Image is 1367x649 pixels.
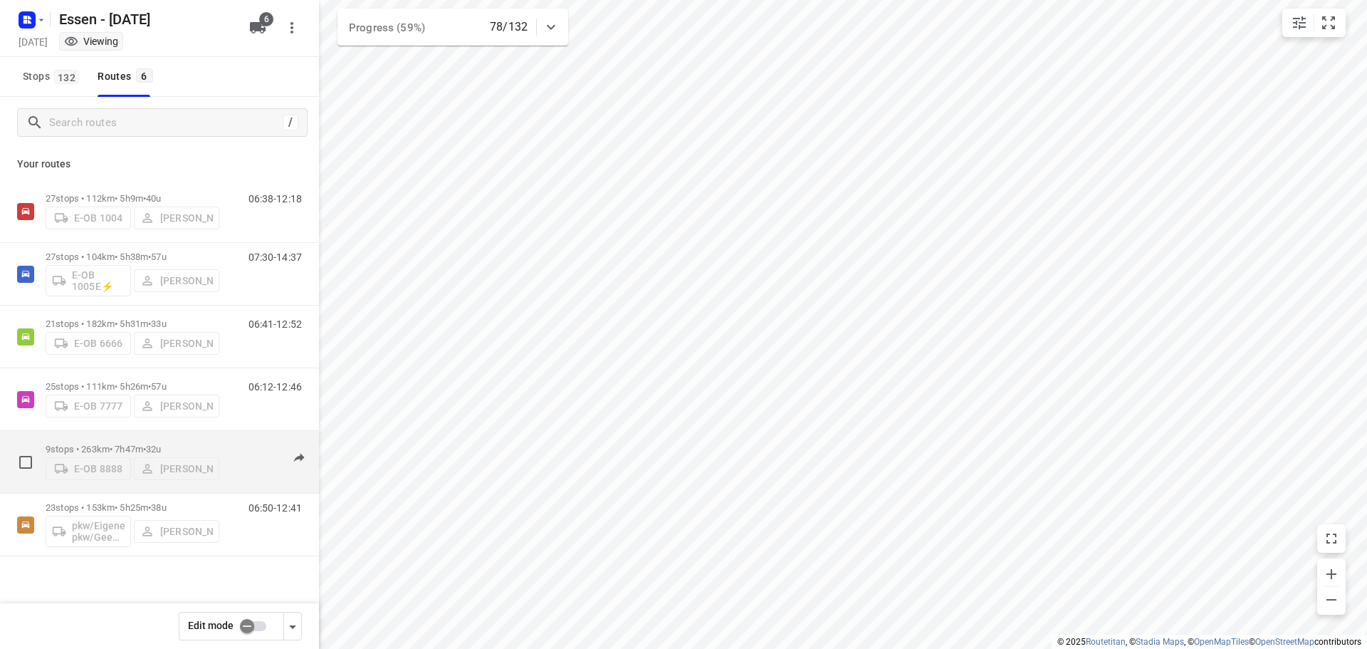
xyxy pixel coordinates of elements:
[46,318,219,329] p: 21 stops • 182km • 5h31m
[146,444,161,455] span: 32u
[148,318,151,329] span: •
[143,444,146,455] span: •
[1314,9,1343,37] button: Fit zoom
[46,251,219,262] p: 27 stops • 104km • 5h38m
[49,112,283,134] input: Search routes
[248,502,302,514] p: 06:50-12:41
[146,193,161,204] span: 40u
[46,193,219,204] p: 27 stops • 112km • 5h9m
[188,620,234,631] span: Edit mode
[46,444,219,455] p: 9 stops • 263km • 7h47m
[151,318,166,329] span: 33u
[151,251,166,262] span: 57u
[46,381,219,392] p: 25 stops • 111km • 5h26m
[248,381,302,393] p: 06:12-12:46
[1285,9,1314,37] button: Map settings
[259,12,273,26] span: 6
[151,502,166,513] span: 38u
[349,21,425,34] span: Progress (59%)
[11,448,40,477] span: Select
[243,14,272,42] button: 6
[46,502,219,513] p: 23 stops • 153km • 5h25m
[283,115,298,130] div: /
[143,193,146,204] span: •
[490,19,528,36] p: 78/132
[278,14,306,42] button: More
[64,34,118,48] div: You are currently in view mode. To make any changes, go to edit project.
[248,318,302,330] p: 06:41-12:52
[248,251,302,263] p: 07:30-14:37
[284,617,301,635] div: Driver app settings
[1057,637,1361,647] li: © 2025 , © , © © contributors
[285,444,313,472] button: Send to driver
[148,251,151,262] span: •
[1086,637,1126,647] a: Routetitan
[23,68,83,85] span: Stops
[1194,637,1249,647] a: OpenMapTiles
[1282,9,1346,37] div: small contained button group
[248,193,302,204] p: 06:38-12:18
[337,9,568,46] div: Progress (59%)78/132
[98,68,157,85] div: Routes
[151,381,166,392] span: 57u
[1255,637,1314,647] a: OpenStreetMap
[136,68,153,83] span: 6
[1136,637,1184,647] a: Stadia Maps
[54,70,79,84] span: 132
[148,502,151,513] span: •
[148,381,151,392] span: •
[17,157,302,172] p: Your routes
